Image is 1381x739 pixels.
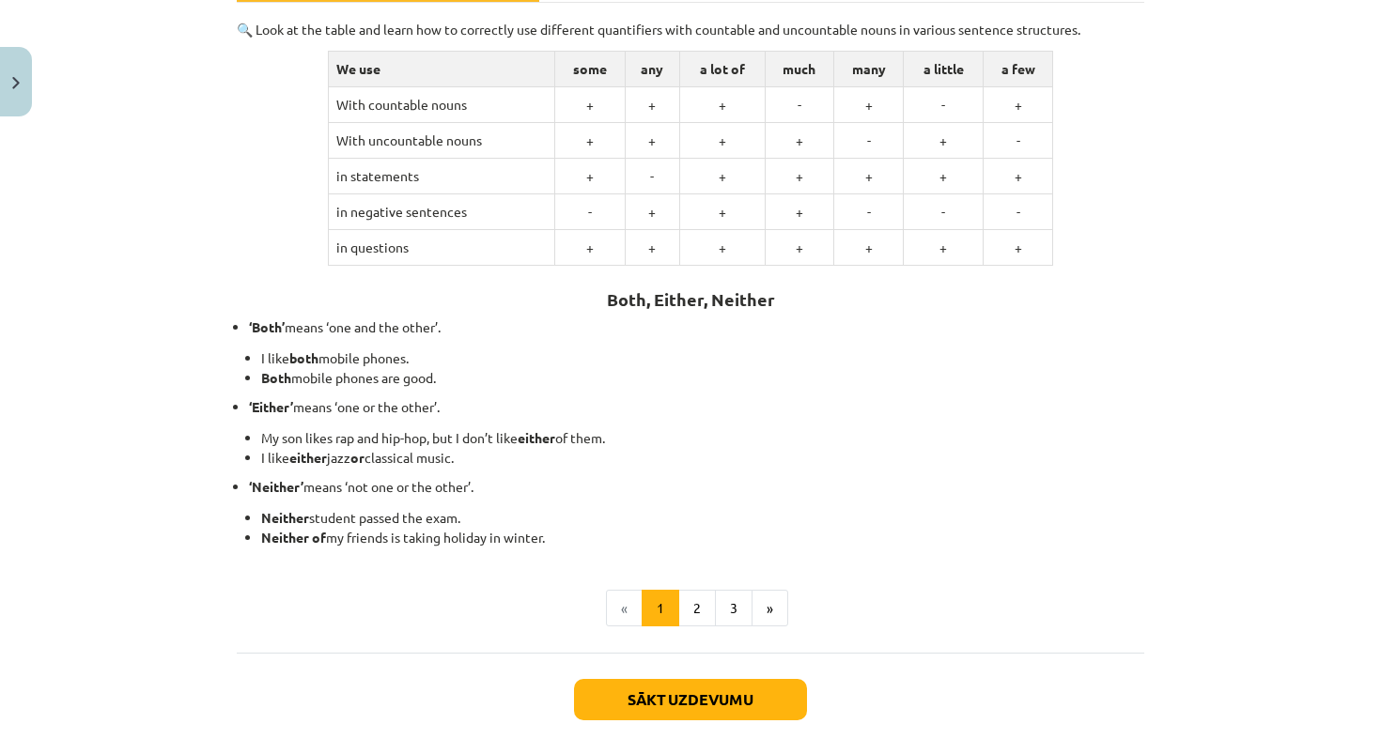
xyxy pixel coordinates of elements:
[625,159,679,194] td: -
[555,194,626,230] td: -
[249,398,293,415] strong: ‘Either’
[625,87,679,123] td: +
[261,528,1144,547] li: my friends is taking holiday in winter.
[765,194,833,230] td: +
[679,87,765,123] td: +
[249,318,285,335] strong: ‘Both’
[833,194,904,230] td: -
[833,87,904,123] td: +
[249,317,1144,337] p: means ‘one and the other’.
[904,230,983,266] td: +
[328,194,555,230] td: in negative sentences
[249,478,303,495] strong: ‘Neither’
[625,52,679,87] td: any
[555,230,626,266] td: +
[904,87,983,123] td: -
[350,449,365,466] strong: or
[642,590,679,627] button: 1
[261,428,1144,448] li: My son likes rap and hip-hop, but I don’t like of them.
[555,87,626,123] td: +
[555,159,626,194] td: +
[833,159,904,194] td: +
[625,123,679,159] td: +
[328,123,555,159] td: With uncountable nouns
[983,194,1053,230] td: -
[983,87,1053,123] td: +
[765,159,833,194] td: +
[237,590,1144,627] nav: Page navigation example
[607,288,775,310] strong: Both, Either, Neither
[715,590,753,627] button: 3
[983,52,1053,87] td: a few
[249,397,1144,417] p: means ‘one or the other’.
[12,77,20,89] img: icon-close-lesson-0947bae3869378f0d4975bcd49f059093ad1ed9edebbc8119c70593378902aed.svg
[904,52,983,87] td: a little
[328,87,555,123] td: With countable nouns
[518,429,555,446] strong: either
[679,159,765,194] td: +
[574,679,807,720] button: Sākt uzdevumu
[261,348,1144,368] li: I like mobile phones.
[679,194,765,230] td: +
[765,52,833,87] td: much
[261,509,309,526] strong: Neither
[679,52,765,87] td: a lot of
[328,159,555,194] td: in statements
[904,159,983,194] td: +
[833,123,904,159] td: -
[249,477,1144,497] p: means ‘not one or the other’.
[678,590,716,627] button: 2
[983,123,1053,159] td: -
[904,123,983,159] td: +
[261,448,1144,468] li: I like jazz classical music.
[765,87,833,123] td: -
[261,369,291,386] strong: Both
[679,123,765,159] td: +
[328,52,555,87] td: We use
[261,368,1144,388] li: mobile phones are good.
[261,508,1144,528] li: student passed the exam.
[904,194,983,230] td: -
[555,52,626,87] td: some
[833,52,904,87] td: many
[237,20,1144,39] p: 🔍 Look at the table and learn how to correctly use different quantifiers with countable and uncou...
[625,194,679,230] td: +
[765,123,833,159] td: +
[625,230,679,266] td: +
[833,230,904,266] td: +
[983,230,1053,266] td: +
[679,230,765,266] td: +
[289,449,327,466] strong: either
[983,159,1053,194] td: +
[261,529,326,546] strong: Neither of
[765,230,833,266] td: +
[289,349,318,366] strong: both
[555,123,626,159] td: +
[328,230,555,266] td: in questions
[752,590,788,627] button: »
